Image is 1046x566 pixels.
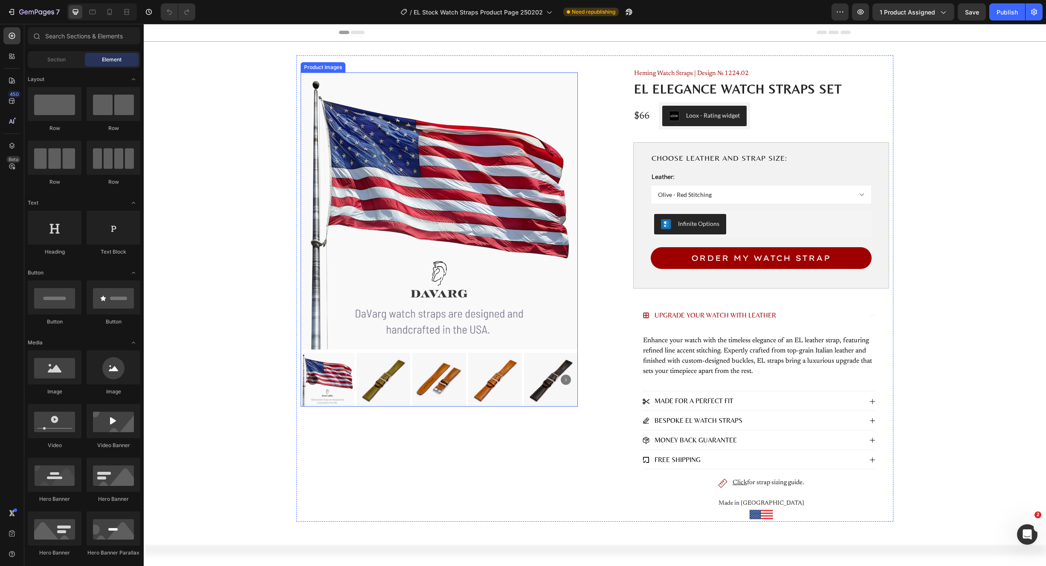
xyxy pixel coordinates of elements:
div: Video [28,442,81,449]
div: Row [87,124,140,132]
div: Order My Watch Strap [548,228,687,240]
span: Toggle open [127,266,140,280]
span: Media [28,339,43,347]
button: Infinite Options [510,190,582,211]
p: Bespoke EL Watch Straps [511,393,599,401]
img: usa-flag-red-blue-A1.png [605,484,630,498]
div: Row [28,178,81,186]
div: Loox - Rating widget [542,87,596,96]
span: EL Stock Watch Straps Product Page 250202 [414,8,543,17]
a: Click [589,456,603,462]
span: Need republishing [572,8,615,16]
div: Hero Banner Parallax [87,549,140,557]
img: InfiniteOtions.png [517,195,527,205]
legend: Leather: [507,148,532,158]
iframe: Design area [144,24,1046,566]
div: Publish [997,8,1018,17]
button: Order My Watch Strap [507,223,728,245]
div: Hero Banner [28,549,81,557]
iframe: Intercom live chat [1017,524,1037,545]
div: Product Images [159,40,200,47]
h2: heming watch straps | design № 1224.02 [490,44,745,56]
div: 450 [8,91,20,98]
p: for strap sizing guide. [589,454,660,464]
button: Carousel Back Arrow [164,351,174,361]
div: Image [28,388,81,396]
button: Carousel Next Arrow [417,351,427,361]
div: Video Banner [87,442,140,449]
h2: choose Leather and strap size: [507,127,728,141]
div: Button [28,318,81,326]
p: Made in [GEOGRAPHIC_DATA] [490,476,745,483]
p: upgrade your watch with leather [511,287,632,296]
div: Hero Banner [87,495,140,503]
span: Layout [28,75,44,83]
p: Money Back Guarantee [511,412,593,421]
p: Enhance your watch with the timeless elegance of an EL leather strap, featuring refined line acce... [499,312,731,352]
div: Infinite Options [534,195,576,204]
div: Button [87,318,140,326]
span: / [410,8,412,17]
img: loox.png [525,87,536,97]
span: Toggle open [127,72,140,86]
span: Button [28,269,43,277]
div: Hero Banner [28,495,81,503]
span: Section [47,56,66,64]
button: Publish [989,3,1025,20]
span: Text [28,199,38,207]
span: Toggle open [127,196,140,210]
button: Loox - Rating widget [519,82,603,102]
p: 7 [56,7,60,17]
div: Row [87,178,140,186]
h1: EL Elegance Watch Straps Set [490,56,745,74]
div: Undo/Redo [161,3,195,20]
p: Made For A Perfect Fit [511,373,590,382]
div: Row [28,124,81,132]
div: Image [87,388,140,396]
div: Heading [28,248,81,256]
div: Text Block [87,248,140,256]
div: $66 [490,86,507,100]
div: Beta [6,156,20,163]
input: Search Sections & Elements [28,27,140,44]
span: Save [965,9,979,16]
span: 2 [1034,511,1041,518]
p: Free Shipping [511,432,557,441]
span: Element [102,56,122,64]
span: 1 product assigned [880,8,935,17]
button: Save [958,3,986,20]
button: 7 [3,3,64,20]
span: Toggle open [127,336,140,349]
button: 1 product assigned [872,3,954,20]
